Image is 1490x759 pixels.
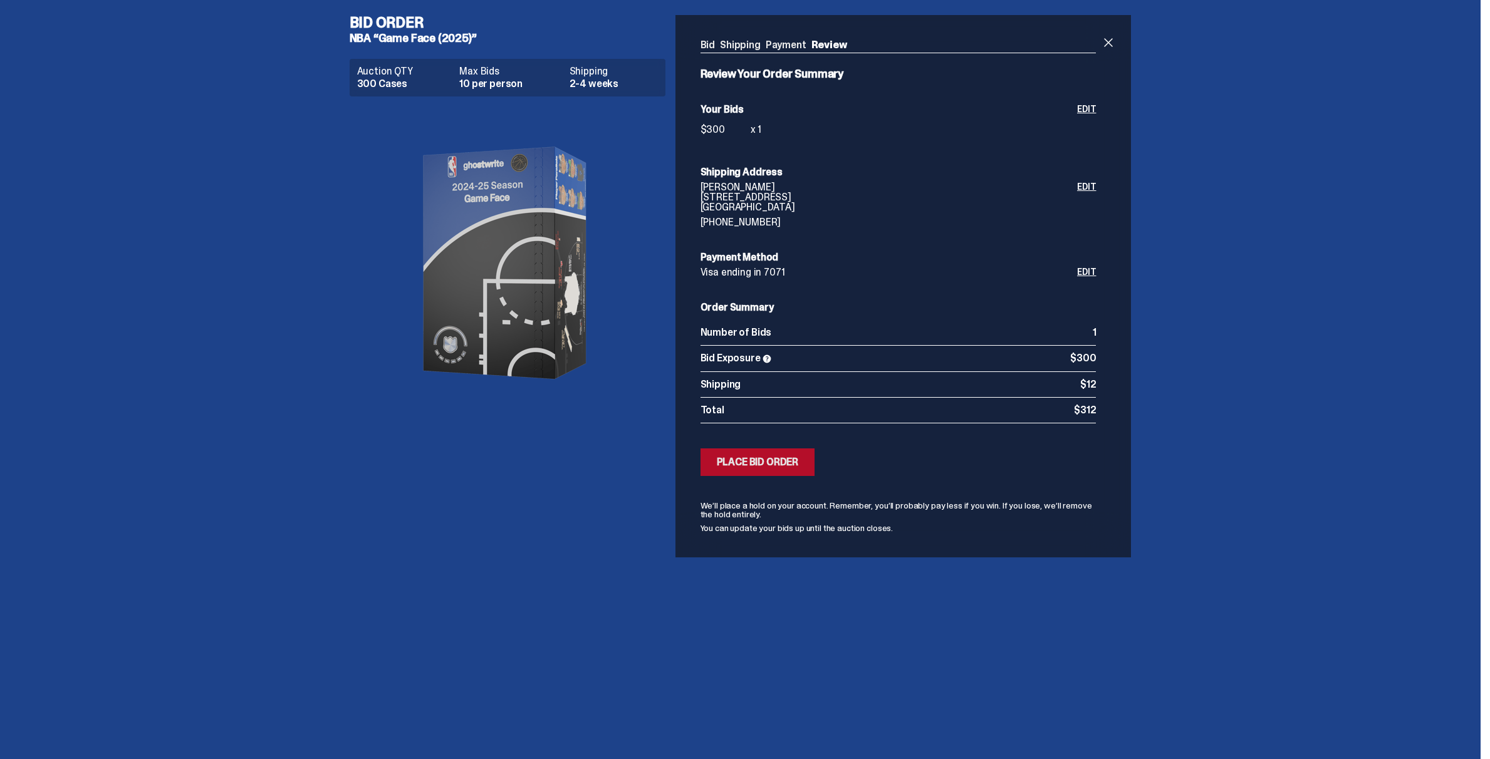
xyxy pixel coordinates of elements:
[350,33,675,44] h5: NBA “Game Face (2025)”
[701,217,1078,227] p: [PHONE_NUMBER]
[701,448,815,476] button: Place Bid Order
[766,38,806,51] a: Payment
[701,353,1071,364] p: Bid Exposure
[701,524,1097,532] p: You can update your bids up until the auction closes.
[357,66,452,76] dt: Auction QTY
[701,328,1093,338] p: Number of Bids
[701,167,1097,177] h6: Shipping Address
[701,252,1097,262] h6: Payment Method
[701,182,1078,192] p: [PERSON_NAME]
[701,302,1097,312] h6: Order Summary
[701,68,1097,80] h5: Review Your Order Summary
[751,125,762,135] p: x 1
[1093,328,1097,338] p: 1
[811,38,847,51] a: Review
[701,501,1097,519] p: We’ll place a hold on your account. Remember, you’ll probably pay less if you win. If you lose, w...
[701,105,1078,115] h6: Your Bids
[701,379,1080,390] p: Shipping
[717,457,799,467] div: Place Bid Order
[701,38,716,51] a: Bid
[701,405,1075,415] p: Total
[1077,267,1096,277] a: Edit
[570,79,658,89] dd: 2-4 weeks
[459,79,561,89] dd: 10 per person
[1074,405,1096,415] p: $312
[1077,105,1096,142] a: Edit
[382,106,633,420] img: product image
[1077,182,1096,227] a: Edit
[701,192,1078,202] p: [STREET_ADDRESS]
[570,66,658,76] dt: Shipping
[701,202,1078,212] p: [GEOGRAPHIC_DATA]
[701,125,751,135] p: $300
[350,15,675,30] h4: Bid Order
[459,66,561,76] dt: Max Bids
[720,38,761,51] a: Shipping
[701,267,1078,277] p: Visa ending in 7071
[357,79,452,89] dd: 300 Cases
[1080,379,1097,390] p: $12
[1070,353,1096,364] p: $300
